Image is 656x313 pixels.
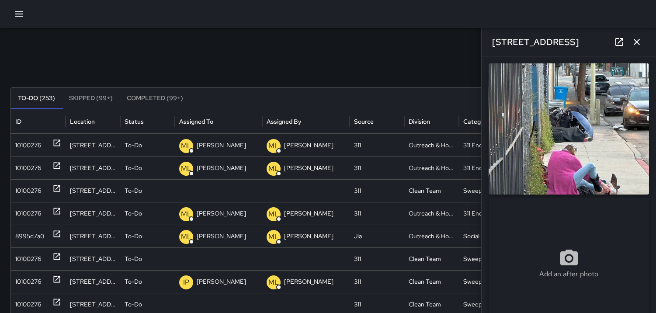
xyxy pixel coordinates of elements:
p: [PERSON_NAME] [284,157,333,179]
p: ML [268,209,279,219]
p: ML [181,232,191,242]
div: Outreach & Hospitality [404,156,459,179]
div: 311 [350,156,404,179]
div: 944 Folsom Street [66,270,120,293]
div: Outreach & Hospitality [404,134,459,156]
div: Sweep [459,270,514,293]
div: ID [15,118,21,125]
div: Assigned To [179,118,213,125]
p: To-Do [125,134,142,156]
button: Completed (99+) [120,88,190,109]
div: 10100276 [15,134,41,156]
p: To-Do [125,271,142,293]
p: [PERSON_NAME] [284,225,333,247]
p: [PERSON_NAME] [197,157,246,179]
p: ML [268,232,279,242]
div: 311 [350,202,404,225]
p: To-Do [125,248,142,270]
div: 10100276 [15,248,41,270]
div: Clean Team [404,270,459,293]
div: 311 Encampments [459,202,514,225]
div: Sweep [459,179,514,202]
div: Clean Team [404,247,459,270]
div: 10100276 [15,157,41,179]
div: Division [409,118,430,125]
p: ML [181,209,191,219]
div: 311 Encampments [459,156,514,179]
p: [PERSON_NAME] [197,225,246,247]
div: 1009 Howard Street [66,225,120,247]
p: ML [268,277,279,288]
p: ML [181,141,191,151]
div: Outreach & Hospitality [404,225,459,247]
div: 232 6th Street [66,202,120,225]
div: 10100276 [15,271,41,293]
div: Jia [350,225,404,247]
p: To-Do [125,157,142,179]
div: 311 Encampments [459,134,514,156]
div: 311 [350,134,404,156]
div: 311 [350,247,404,270]
p: To-Do [125,202,142,225]
button: To-Do (253) [11,88,62,109]
div: Status [125,118,144,125]
div: 633 Minna Street [66,134,120,156]
p: [PERSON_NAME] [284,202,333,225]
p: [PERSON_NAME] [197,271,246,293]
div: Sweep [459,247,514,270]
p: To-Do [125,180,142,202]
div: Assigned By [267,118,301,125]
button: Skipped (99+) [62,88,120,109]
p: ML [181,163,191,174]
div: 10100276 [15,202,41,225]
div: Source [354,118,374,125]
div: 10100276 [15,180,41,202]
div: 311 [350,270,404,293]
div: 465 Natoma Street [66,179,120,202]
div: Social Service Support [459,225,514,247]
div: 1043 Minna Street [66,247,120,270]
p: ML [268,141,279,151]
p: [PERSON_NAME] [284,271,333,293]
p: To-Do [125,225,142,247]
div: Category [463,118,489,125]
div: 8995d7a0 [15,225,44,247]
p: [PERSON_NAME] [197,202,246,225]
div: Outreach & Hospitality [404,202,459,225]
p: [PERSON_NAME] [284,134,333,156]
p: [PERSON_NAME] [197,134,246,156]
div: Location [70,118,95,125]
p: ML [268,163,279,174]
div: 311 [350,179,404,202]
div: 954 Howard Street [66,156,120,179]
p: IP [183,277,189,288]
div: Clean Team [404,179,459,202]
